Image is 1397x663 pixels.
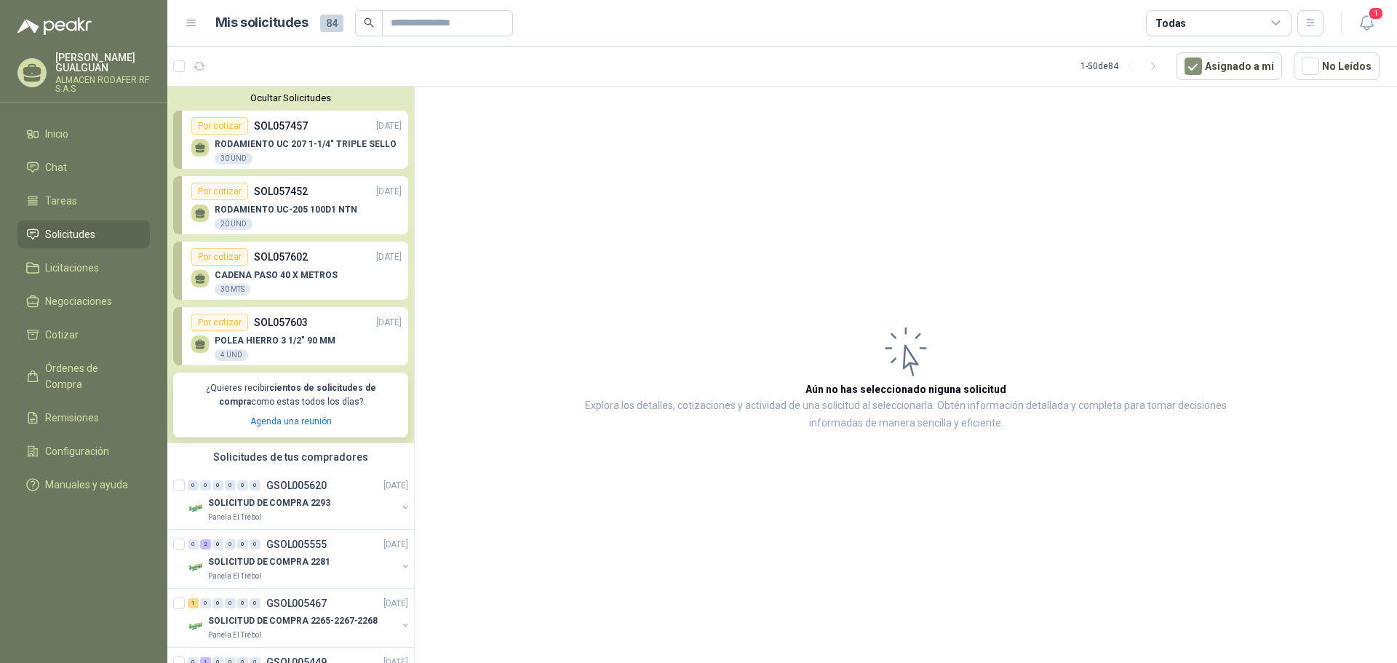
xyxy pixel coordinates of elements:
[376,316,402,330] p: [DATE]
[215,218,252,230] div: 20 UND
[17,354,150,398] a: Órdenes de Compra
[182,381,399,409] p: ¿Quieres recibir como estas todos los días?
[45,293,112,309] span: Negociaciones
[225,539,236,549] div: 0
[254,183,308,199] p: SOL057452
[320,15,343,32] span: 84
[254,314,308,330] p: SOL057603
[212,480,223,491] div: 0
[266,480,327,491] p: GSOL005620
[17,437,150,465] a: Configuración
[17,321,150,349] a: Cotizar
[188,539,199,549] div: 0
[560,397,1251,432] p: Explora los detalles, cotizaciones y actividad de una solicitud al seleccionarla. Obtén informaci...
[17,221,150,248] a: Solicitudes
[1155,15,1186,31] div: Todas
[188,477,411,523] a: 0 0 0 0 0 0 GSOL005620[DATE] Company LogoSOLICITUD DE COMPRA 2293Panela El Trébol
[1353,10,1380,36] button: 1
[250,598,260,608] div: 0
[55,52,150,73] p: [PERSON_NAME] GUALGUAN
[17,187,150,215] a: Tareas
[215,12,309,33] h1: Mis solicitudes
[191,314,248,331] div: Por cotizar
[45,327,79,343] span: Cotizar
[250,480,260,491] div: 0
[212,598,223,608] div: 0
[188,618,205,635] img: Company Logo
[215,336,335,346] p: POLEA HIERRO 3 1/2" 90 MM
[376,250,402,264] p: [DATE]
[208,571,261,582] p: Panela El Trébol
[45,159,67,175] span: Chat
[188,536,411,582] a: 0 2 0 0 0 0 GSOL005555[DATE] Company LogoSOLICITUD DE COMPRA 2281Panela El Trébol
[200,598,211,608] div: 0
[45,477,128,493] span: Manuales y ayuda
[173,111,408,169] a: Por cotizarSOL057457[DATE] RODAMIENTO UC 207 1-1/4" TRIPLE SELLO30 UND
[215,139,397,149] p: RODAMIENTO UC 207 1-1/4" TRIPLE SELLO
[237,598,248,608] div: 0
[17,17,92,35] img: Logo peakr
[383,537,408,551] p: [DATE]
[1177,52,1282,80] button: Asignado a mi
[167,87,414,443] div: Ocultar SolicitudesPor cotizarSOL057457[DATE] RODAMIENTO UC 207 1-1/4" TRIPLE SELLO30 UNDPor coti...
[208,630,261,641] p: Panela El Trébol
[219,383,376,407] b: cientos de solicitudes de compra
[376,185,402,199] p: [DATE]
[191,183,248,200] div: Por cotizar
[215,284,250,295] div: 30 MTS
[55,76,150,93] p: ALMACEN RODAFER RF S.A.S
[17,154,150,181] a: Chat
[266,539,327,549] p: GSOL005555
[188,559,205,576] img: Company Logo
[1368,7,1384,20] span: 1
[45,260,99,276] span: Licitaciones
[208,496,330,509] p: SOLICITUD DE COMPRA 2293
[250,539,260,549] div: 0
[364,17,374,28] span: search
[17,287,150,315] a: Negociaciones
[17,471,150,499] a: Manuales y ayuda
[383,478,408,492] p: [DATE]
[237,539,248,549] div: 0
[208,614,378,627] p: SOLICITUD DE COMPRA 2265-2267-2268
[200,480,211,491] div: 0
[45,226,95,242] span: Solicitudes
[45,360,136,392] span: Órdenes de Compra
[200,539,211,549] div: 2
[45,410,99,426] span: Remisiones
[167,443,414,471] div: Solicitudes de tus compradores
[376,119,402,133] p: [DATE]
[1294,52,1380,80] button: No Leídos
[1080,55,1165,78] div: 1 - 50 de 84
[215,349,248,361] div: 4 UND
[17,404,150,432] a: Remisiones
[188,598,199,608] div: 1
[805,381,1006,397] h3: Aún no has seleccionado niguna solicitud
[45,126,68,142] span: Inicio
[173,92,408,103] button: Ocultar Solicitudes
[188,500,205,517] img: Company Logo
[173,307,408,365] a: Por cotizarSOL057603[DATE] POLEA HIERRO 3 1/2" 90 MM4 UND
[254,249,308,265] p: SOL057602
[237,480,248,491] div: 0
[225,598,236,608] div: 0
[215,205,357,215] p: RODAMIENTO UC-205 100D1 NTN
[225,480,236,491] div: 0
[45,193,77,209] span: Tareas
[215,270,338,280] p: CADENA PASO 40 X METROS
[188,480,199,491] div: 0
[173,242,408,300] a: Por cotizarSOL057602[DATE] CADENA PASO 40 X METROS30 MTS
[188,595,411,641] a: 1 0 0 0 0 0 GSOL005467[DATE] Company LogoSOLICITUD DE COMPRA 2265-2267-2268Panela El Trébol
[191,248,248,266] div: Por cotizar
[17,120,150,148] a: Inicio
[215,153,252,164] div: 30 UND
[208,555,330,568] p: SOLICITUD DE COMPRA 2281
[383,596,408,610] p: [DATE]
[254,118,308,134] p: SOL057457
[266,598,327,608] p: GSOL005467
[17,254,150,282] a: Licitaciones
[212,539,223,549] div: 0
[191,117,248,135] div: Por cotizar
[45,443,109,459] span: Configuración
[250,416,332,426] a: Agenda una reunión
